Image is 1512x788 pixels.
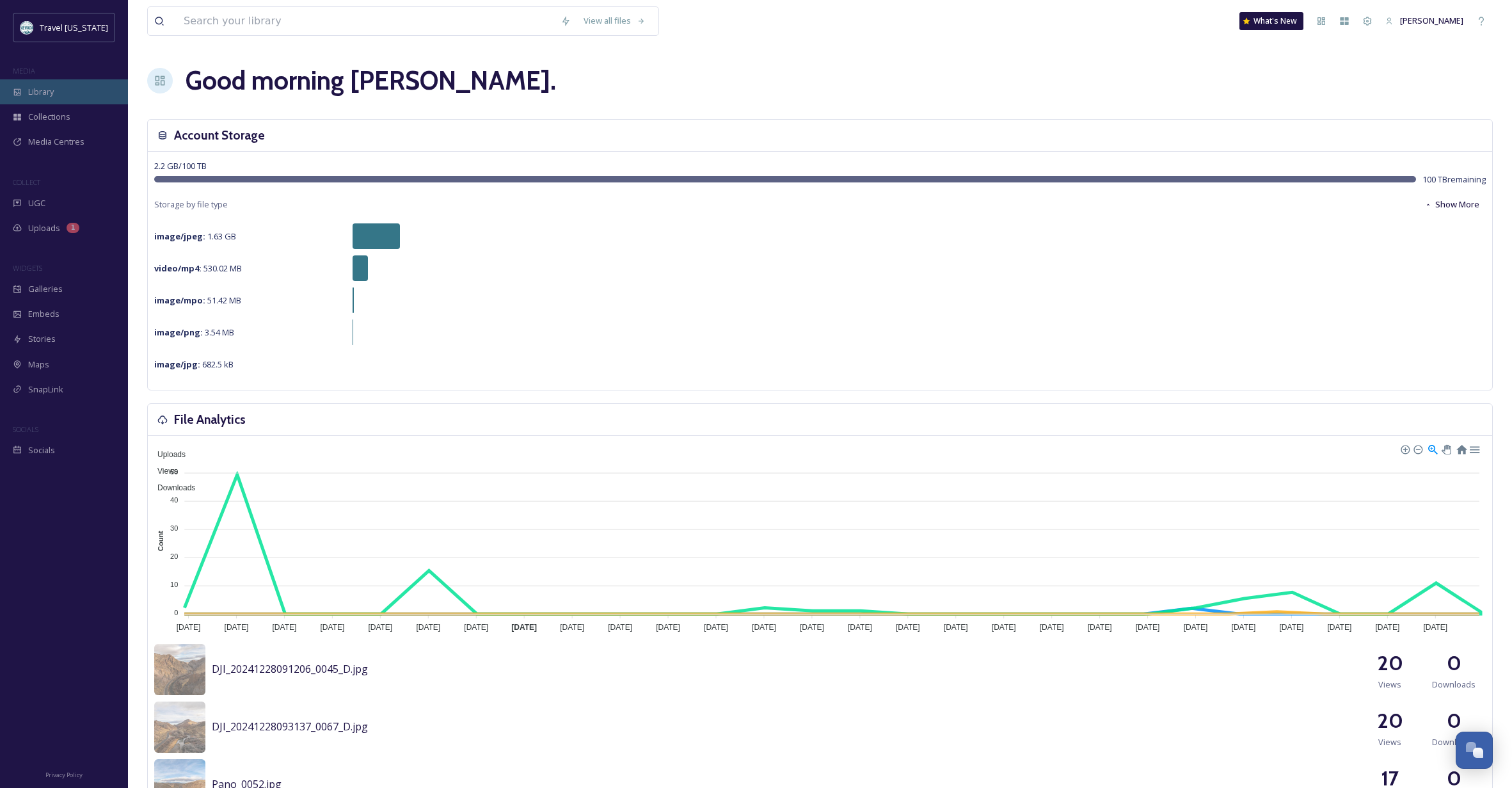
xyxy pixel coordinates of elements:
span: 1.63 GB [154,230,236,242]
tspan: [DATE] [464,623,488,632]
span: [PERSON_NAME] [1400,15,1463,26]
span: SOCIALS [13,424,38,434]
tspan: 10 [170,581,178,588]
span: Downloads [1432,679,1476,691]
span: 3.54 MB [154,326,234,338]
tspan: [DATE] [1327,623,1351,632]
span: Stories [28,333,56,345]
tspan: [DATE] [1232,623,1256,632]
tspan: [DATE] [416,623,440,632]
tspan: [DATE] [608,623,632,632]
h2: 20 [1377,648,1403,679]
span: 51.42 MB [154,294,241,306]
img: 5fb2b0d9-508f-4c83-a3ab-176607d80a0f.jpg [154,702,205,753]
strong: image/jpeg : [154,230,205,242]
tspan: [DATE] [368,623,392,632]
span: Downloads [1432,736,1476,748]
div: Menu [1468,443,1479,454]
tspan: [DATE] [1088,623,1112,632]
strong: image/mpo : [154,294,205,306]
div: 1 [67,223,79,233]
span: Maps [28,358,49,371]
h2: 0 [1447,648,1461,679]
a: View all files [577,8,652,33]
tspan: [DATE] [1136,623,1160,632]
tspan: 20 [170,552,178,560]
span: Views [1378,736,1401,748]
span: COLLECT [13,177,40,187]
tspan: [DATE] [752,623,776,632]
span: Privacy Policy [45,771,83,779]
h3: Account Storage [174,126,265,145]
span: 2.2 GB / 100 TB [154,160,207,172]
span: Galleries [28,283,63,295]
tspan: [DATE] [177,623,201,632]
text: Count [157,531,164,551]
tspan: [DATE] [320,623,344,632]
div: Selection Zoom [1427,443,1438,454]
span: DJI_20241228093137_0067_D.jpg [212,720,368,734]
tspan: [DATE] [656,623,680,632]
span: Views [148,467,178,476]
tspan: [DATE] [848,623,872,632]
h2: 20 [1377,705,1403,736]
div: Panning [1442,445,1449,453]
tspan: [DATE] [800,623,824,632]
a: What's New [1239,12,1303,30]
span: WIDGETS [13,263,42,273]
div: Zoom Out [1413,444,1422,453]
span: Uploads [148,450,186,459]
span: Collections [28,111,70,123]
span: 682.5 kB [154,358,234,370]
tspan: 30 [170,524,178,532]
span: DJI_20241228091206_0045_D.jpg [212,662,368,676]
input: Search your library [177,7,554,35]
h3: File Analytics [174,410,246,429]
tspan: [DATE] [896,623,920,632]
tspan: [DATE] [1423,623,1447,632]
tspan: [DATE] [704,623,728,632]
tspan: [DATE] [1280,623,1304,632]
span: Downloads [148,483,195,492]
strong: image/jpg : [154,358,200,370]
h1: Good morning [PERSON_NAME] . [186,61,556,100]
h2: 0 [1447,705,1461,736]
span: Storage by file type [154,198,228,211]
tspan: 40 [170,496,178,504]
span: Media Centres [28,136,84,148]
span: Embeds [28,308,60,320]
tspan: [DATE] [560,623,584,632]
span: SnapLink [28,383,63,396]
span: MEDIA [13,66,35,76]
strong: video/mp4 : [154,262,202,274]
span: Socials [28,444,55,456]
tspan: [DATE] [944,623,968,632]
tspan: [DATE] [225,623,249,632]
span: 100 TB remaining [1422,173,1486,186]
tspan: [DATE] [1040,623,1064,632]
tspan: [DATE] [273,623,297,632]
div: Reset Zoom [1456,443,1467,454]
tspan: 0 [174,609,178,616]
a: Privacy Policy [45,766,83,782]
span: Views [1378,679,1401,691]
tspan: 50 [170,467,178,475]
tspan: [DATE] [1184,623,1208,632]
div: Zoom In [1400,444,1409,453]
tspan: [DATE] [992,623,1016,632]
span: 530.02 MB [154,262,242,274]
img: download.jpeg [20,21,33,34]
span: Uploads [28,222,60,234]
a: [PERSON_NAME] [1379,8,1470,33]
tspan: [DATE] [511,623,537,632]
tspan: [DATE] [1375,623,1399,632]
img: 4607cff5-5ceb-40d3-bd25-89d379f79478.jpg [154,644,205,695]
button: Open Chat [1456,732,1493,769]
span: Travel [US_STATE] [40,22,108,33]
span: UGC [28,197,45,209]
strong: image/png : [154,326,203,338]
span: Library [28,86,54,98]
button: Show More [1418,192,1486,217]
